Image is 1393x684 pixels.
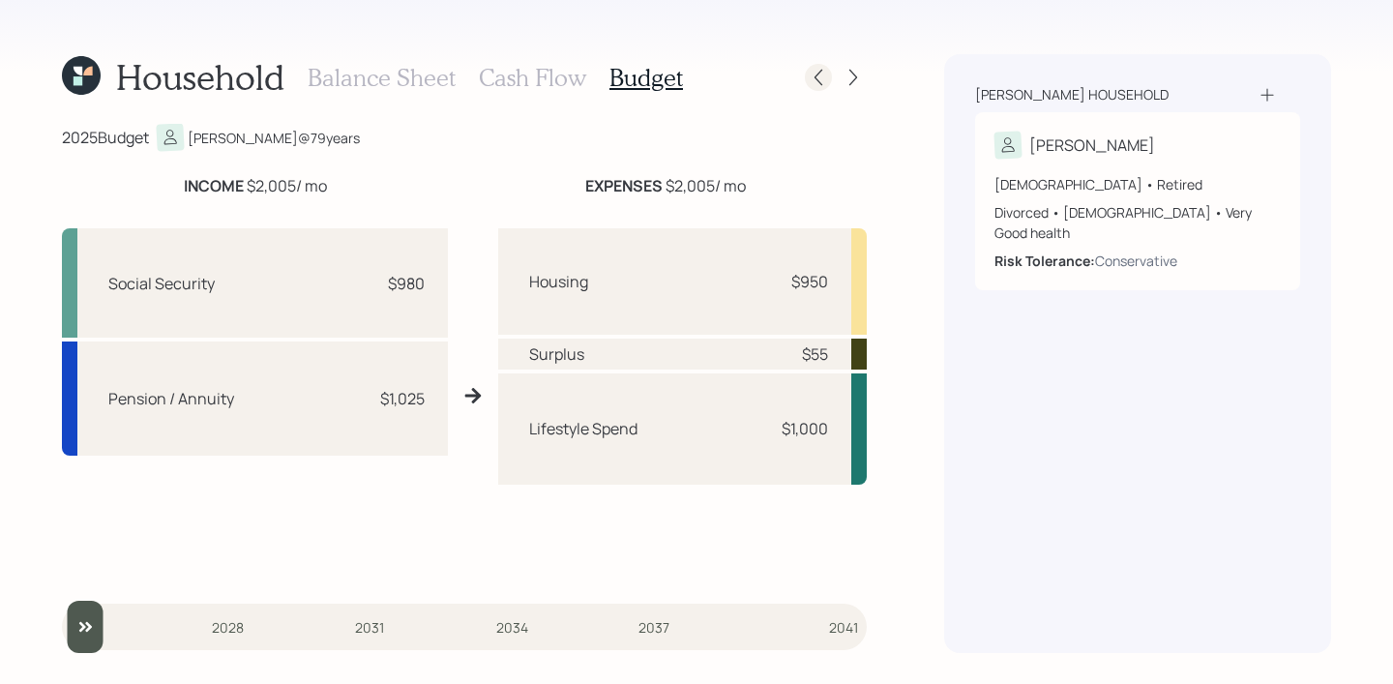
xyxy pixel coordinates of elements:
[479,64,586,92] h3: Cash Flow
[782,417,828,440] div: $1,000
[116,56,284,98] h1: Household
[994,202,1281,243] div: Divorced • [DEMOGRAPHIC_DATA] • Very Good health
[529,342,584,366] div: Surplus
[1095,251,1177,271] div: Conservative
[994,174,1281,194] div: [DEMOGRAPHIC_DATA] • Retired
[108,387,234,410] div: Pension / Annuity
[184,175,244,196] b: INCOME
[108,272,215,295] div: Social Security
[184,174,327,197] div: $2,005 / mo
[994,252,1095,270] b: Risk Tolerance:
[585,174,746,197] div: $2,005 / mo
[791,270,828,293] div: $950
[388,272,425,295] div: $980
[1029,134,1155,157] div: [PERSON_NAME]
[380,387,425,410] div: $1,025
[308,64,456,92] h3: Balance Sheet
[188,128,360,148] div: [PERSON_NAME] @ 79 years
[609,64,683,92] h3: Budget
[529,270,588,293] div: Housing
[585,175,663,196] b: EXPENSES
[529,417,637,440] div: Lifestyle Spend
[62,126,149,149] div: 2025 Budget
[802,342,828,366] div: $55
[975,85,1169,104] div: [PERSON_NAME] household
